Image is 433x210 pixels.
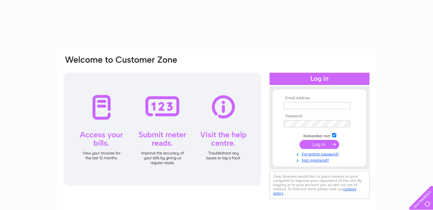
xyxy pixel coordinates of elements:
[284,157,357,163] a: Not registered?
[282,96,357,100] th: Email Address:
[282,114,357,119] th: Password:
[282,132,357,139] td: Remember me?
[270,171,369,199] div: Clear Business would like to place cookies on your computer to improve your experience of the sit...
[273,187,356,195] a: cookies policy
[284,151,357,157] a: Forgotten password?
[300,140,339,149] input: Submit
